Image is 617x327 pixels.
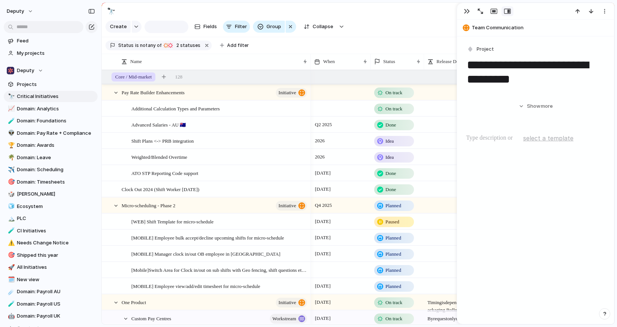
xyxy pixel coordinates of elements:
a: 🎲[PERSON_NAME] [4,188,98,200]
span: [DATE] [313,282,333,291]
button: Create [105,21,131,33]
span: workstream [272,313,296,324]
button: deputy [3,5,37,17]
button: 🔭 [105,5,117,17]
div: 🌴Domain: Leave [4,152,98,163]
button: 🏆 [7,142,14,149]
span: [Mobile]Switch Area for Clock in/out on sub shifts with Geo fencing, shift questions etc from sub... [131,265,308,274]
a: ☄️Domain: Payroll AU [4,286,98,297]
button: 🤖 [7,312,14,320]
div: 🔭 [107,6,115,16]
span: Add filter [227,42,249,49]
span: When [323,58,335,65]
span: On track [385,89,402,96]
span: Paused [385,218,399,226]
span: Planned [385,250,401,258]
span: Idea [385,154,394,161]
div: 📈Domain: Analytics [4,103,98,115]
span: On track [385,105,402,113]
div: 🎯Domain: Timesheets [4,176,98,188]
span: any of [147,42,162,49]
span: statuses [174,42,200,49]
span: Project [477,45,494,53]
span: Domain: Scheduling [17,166,95,173]
button: 🎯 [7,252,14,259]
span: All Initiatives [17,264,95,271]
span: [DATE] [313,233,333,242]
span: Name [130,58,142,65]
span: Done [385,170,396,177]
a: 🧪Domain: Payroll US [4,298,98,310]
button: Project [465,44,496,55]
button: Group [253,21,285,33]
span: [DATE] [313,314,333,323]
div: 🧪 [8,300,13,308]
span: Domain: Payroll AU [17,288,95,295]
a: 🤖Domain: Payroll UK [4,310,98,322]
span: PLC [17,215,95,222]
span: [MOBILE] Employee bulk accept/decline upcoming shifts for micro-schedule [131,233,284,242]
span: Team Communication [472,24,611,32]
span: [DATE] [313,169,333,178]
span: Advanced Salaries - AU 🇦🇺 [131,120,186,129]
span: 2026 [313,136,327,145]
span: select a template [523,134,573,143]
span: Q4 2025 [313,201,334,210]
span: My projects [17,50,95,57]
span: Done [385,186,396,193]
button: 🎲 [7,190,14,198]
span: initiative [278,87,296,98]
a: My projects [4,48,98,59]
button: ⚠️ [7,239,14,247]
button: Fields [191,21,220,33]
span: Additional Calculation Types and Parameters [131,104,220,113]
a: 🎯Shipped this year [4,250,98,261]
div: 🧊 [8,202,13,211]
div: ⚠️Needs Change Notice [4,237,98,249]
span: Status [118,42,134,49]
div: ✈️Domain: Scheduling [4,164,98,175]
div: 🏆 [8,141,13,150]
div: 🚀 [8,263,13,272]
span: [PERSON_NAME] [17,190,95,198]
button: 🧪 [7,117,14,125]
a: 🧊Ecosystem [4,201,98,212]
div: 🌴 [8,153,13,162]
span: initiative [278,297,296,308]
span: Feed [17,37,95,45]
span: Planned [385,202,401,209]
span: Projects [17,81,95,88]
span: Planned [385,234,401,242]
span: 2026 [313,152,327,161]
div: 🔭Critical Initiatives [4,91,98,102]
span: Planned [385,267,401,274]
span: Idea [385,137,394,145]
span: Deputy [17,67,34,74]
span: Shift Plans <-> PRB integration [131,136,194,145]
span: Domain: Timesheets [17,178,95,186]
button: ☄️ [7,288,14,295]
span: Custom Pay Centres [131,314,171,322]
span: Shipped this year [17,252,95,259]
span: Collapse [313,23,333,30]
div: ⚠️ [8,239,13,247]
div: 🗓️ [8,275,13,284]
span: deputy [7,8,24,15]
button: Showmore [466,99,605,113]
span: Q2 2025 [313,120,334,129]
button: initiative [276,88,307,98]
div: 👽 [8,129,13,137]
div: 🏔️PLC [4,213,98,224]
button: 🧪 [7,300,14,308]
span: New view [17,276,95,283]
div: 🧪Domain: Foundations [4,115,98,127]
span: Create [110,23,127,30]
span: 128 [175,73,182,81]
span: Domain: Pay Rate + Compliance [17,130,95,137]
div: ✈️ [8,166,13,174]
